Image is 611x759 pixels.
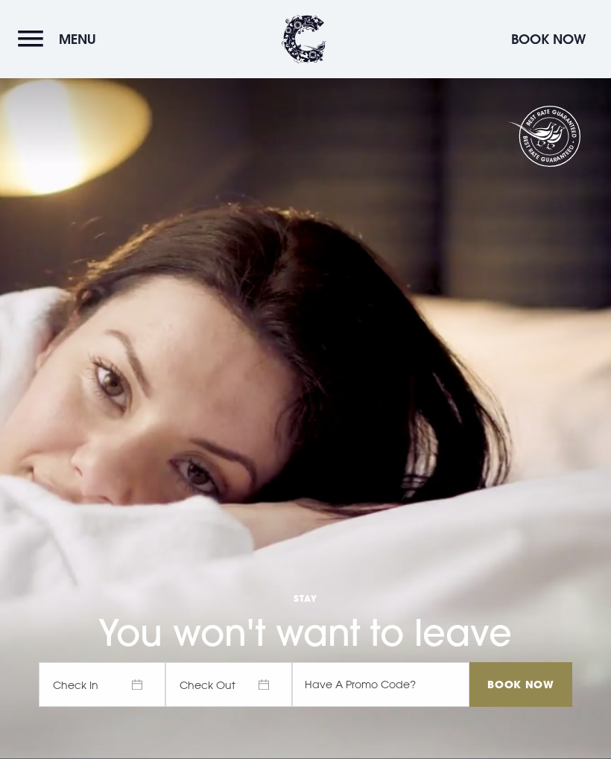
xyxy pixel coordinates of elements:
input: Book Now [469,662,572,707]
input: Have A Promo Code? [292,662,469,707]
h1: You won't want to leave [39,544,572,655]
img: Clandeboye Lodge [282,15,326,63]
span: Check Out [165,662,292,707]
button: Book Now [504,23,593,55]
button: Menu [18,23,104,55]
span: Menu [59,31,96,48]
span: Stay [39,592,572,604]
span: Check In [39,662,165,707]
